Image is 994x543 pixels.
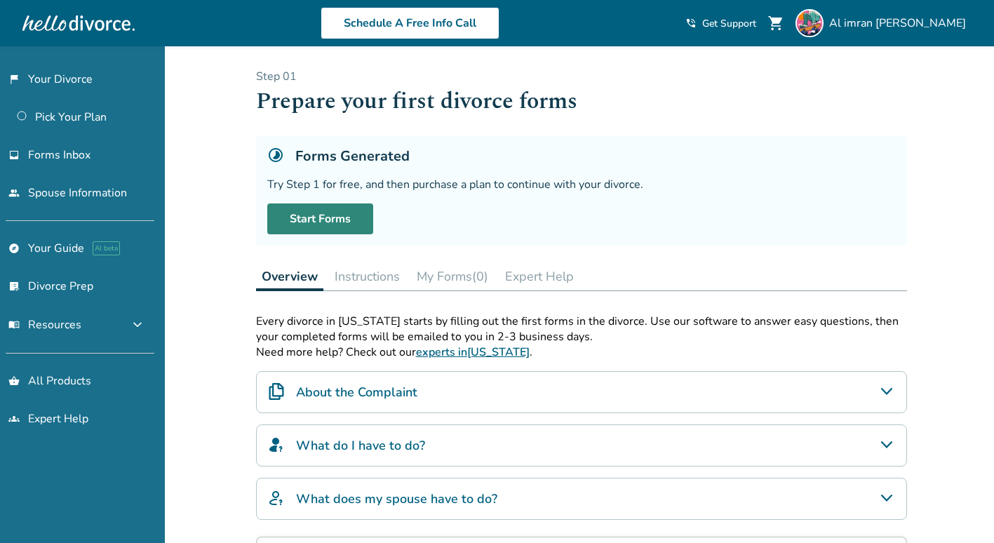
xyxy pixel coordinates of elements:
span: people [8,187,20,199]
span: Resources [8,317,81,333]
a: Start Forms [267,203,373,234]
div: About the Complaint [256,371,907,413]
span: expand_more [129,316,146,333]
span: list_alt_check [8,281,20,292]
span: shopping_cart [767,15,784,32]
div: Every divorce in [US_STATE] starts by filling out the first forms in the divorce. Use our softwar... [256,314,907,344]
div: Try Step 1 for free, and then purchase a plan to continue with your divorce. [267,177,896,192]
p: Need more help? Check out our . [256,344,907,360]
button: Instructions [329,262,405,290]
a: phone_in_talkGet Support [685,17,756,30]
span: explore [8,243,20,254]
h4: What do I have to do? [296,436,425,455]
span: inbox [8,149,20,161]
h1: Prepare your first divorce forms [256,84,907,119]
button: Expert Help [499,262,579,290]
iframe: Chat Widget [924,476,994,543]
img: What do I have to do? [268,436,285,453]
span: Al imran [PERSON_NAME] [829,15,972,31]
div: What does my spouse have to do? [256,478,907,520]
h4: What does my spouse have to do? [296,490,497,508]
h4: About the Complaint [296,383,417,401]
img: Al Imran Hossain [795,9,824,37]
h5: Forms Generated [295,147,410,166]
span: Forms Inbox [28,147,90,163]
span: shopping_basket [8,375,20,387]
p: Step 0 1 [256,69,907,84]
div: What do I have to do? [256,424,907,467]
span: menu_book [8,319,20,330]
span: phone_in_talk [685,18,697,29]
span: flag_2 [8,74,20,85]
span: AI beta [93,241,120,255]
span: Get Support [702,17,756,30]
span: groups [8,413,20,424]
a: experts in[US_STATE] [416,344,530,360]
a: Schedule A Free Info Call [321,7,499,39]
img: What does my spouse have to do? [268,490,285,507]
img: About the Complaint [268,383,285,400]
button: My Forms(0) [411,262,494,290]
button: Overview [256,262,323,291]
